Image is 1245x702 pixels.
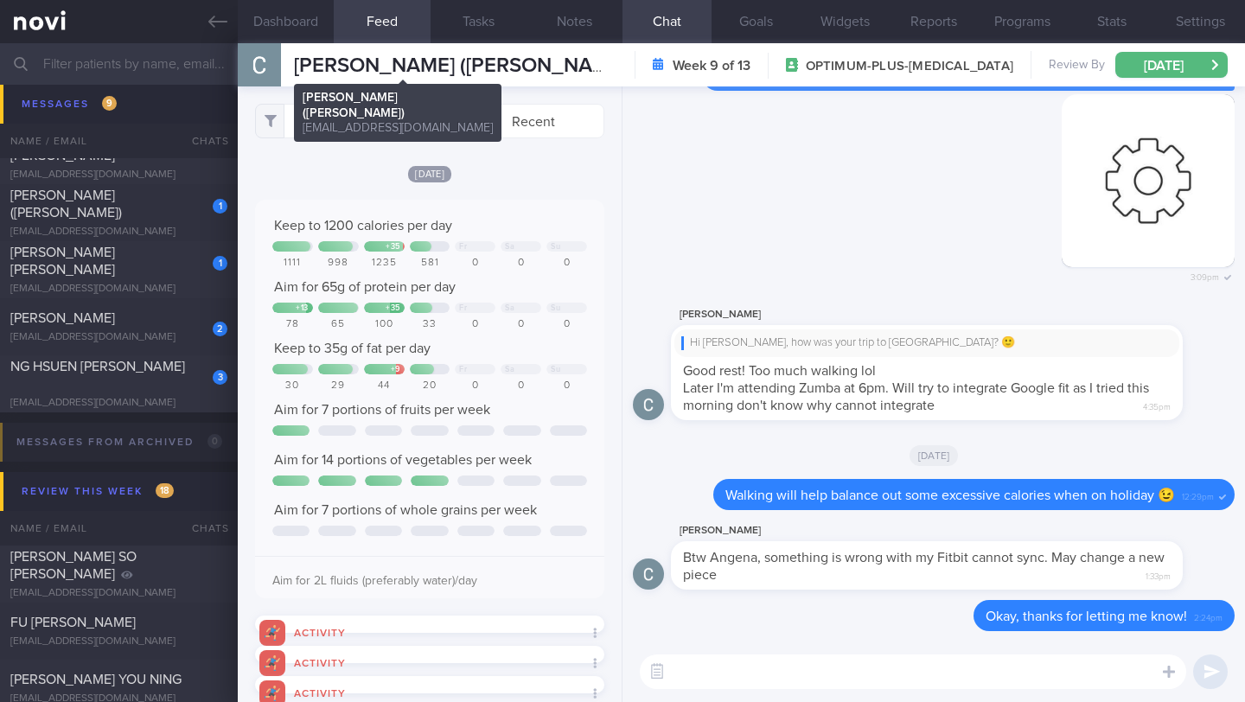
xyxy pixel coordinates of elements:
strong: Week 9 of 13 [673,57,750,74]
div: 0 [501,257,541,270]
span: [PERSON_NAME] ([PERSON_NAME]) [294,55,633,76]
div: 0 [501,318,541,331]
span: [PERSON_NAME] YOU NING [10,673,182,686]
span: Aim for 7 portions of fruits per week [274,403,490,417]
div: [PERSON_NAME] [671,520,1235,541]
div: [PERSON_NAME] [671,304,1235,325]
div: 78 [272,318,313,331]
div: [EMAIL_ADDRESS][DOMAIN_NAME] [10,331,227,344]
span: Later I'm attending Zumba at 6pm. Will try to integrate Google fit as I tried this morning don't ... [683,381,1149,412]
div: Review this week [17,480,178,503]
span: Walking will help balance out some excessive calories when on holiday 😉 [725,488,1175,502]
div: 1235 [364,257,405,270]
span: 2:24pm [1194,608,1223,624]
div: Sa [505,303,514,313]
span: Btw Angena, something is wrong with my Fitbit cannot sync. May change a new piece [683,551,1165,582]
span: OPTIMUM-PLUS-[MEDICAL_DATA] [806,58,1013,75]
div: 2 [213,322,227,336]
span: Good rest! Too much walking lol [683,364,876,378]
div: Chats [169,511,238,546]
div: 1 [213,199,227,214]
span: Aim for 7 portions of whole grains per week [274,503,537,517]
span: 4:35pm [1143,397,1171,413]
div: Activity [285,654,354,669]
div: 0 [546,318,587,331]
span: Aim for 14 portions of vegetables per week [274,453,532,467]
img: Photo by Angena [1062,94,1235,267]
div: [EMAIL_ADDRESS][DOMAIN_NAME] [10,169,227,182]
span: FU [PERSON_NAME] [10,616,136,629]
div: 0 [501,380,541,392]
div: 29 [318,380,359,392]
div: Su [551,303,560,313]
span: Okay, thanks for letting me know! [986,609,1187,623]
div: Sa [505,242,514,252]
div: 33 [410,318,450,331]
div: + 35 [386,303,400,313]
div: + 13 [296,303,309,313]
span: 18 [156,483,174,498]
div: 998 [318,257,359,270]
span: [PERSON_NAME] [PERSON_NAME] [10,131,115,163]
div: Su [551,365,560,374]
div: + 9 [391,365,400,374]
span: [PERSON_NAME] [PERSON_NAME] [10,246,115,277]
div: 2 [213,85,227,99]
span: Keep to 1200 calories per day [274,219,452,233]
span: 1:33pm [1146,566,1171,583]
span: [DATE] [910,445,959,466]
div: Messages from Archived [12,431,227,454]
div: 0 [546,380,587,392]
span: [DATE] [408,166,451,182]
div: 0 [455,318,495,331]
span: Aim for 65g of protein per day [274,280,456,294]
div: 3 [213,370,227,385]
div: [EMAIL_ADDRESS][DOMAIN_NAME] [10,226,227,239]
div: Hi [PERSON_NAME], how was your trip to [GEOGRAPHIC_DATA]? 🙂 [681,336,1172,350]
div: 1111 [272,257,313,270]
div: 65 [318,318,359,331]
div: Fr [459,303,467,313]
div: 44 [364,380,405,392]
span: NG HSUEN [PERSON_NAME] [10,360,185,373]
div: 1 [213,256,227,271]
div: [EMAIL_ADDRESS][DOMAIN_NAME] [10,112,227,124]
div: Activity [285,624,354,639]
div: 20 [410,380,450,392]
div: [EMAIL_ADDRESS][DOMAIN_NAME] [10,397,227,410]
div: [EMAIL_ADDRESS][DOMAIN_NAME] [10,283,227,296]
div: 30 [272,380,313,392]
div: Su [551,242,560,252]
span: Review By [1049,58,1105,73]
span: 3:09pm [1191,267,1219,284]
div: Fr [459,365,467,374]
div: 0 [455,257,495,270]
span: 12:29pm [1182,487,1214,503]
div: Activity [285,685,354,699]
span: Aim for 2L fluids (preferably water)/day [272,575,477,587]
div: 0 [546,257,587,270]
div: [EMAIL_ADDRESS][DOMAIN_NAME] [10,587,227,600]
button: All types [255,104,421,138]
div: Fr [459,242,467,252]
span: Keep to 35g of fat per day [274,341,431,355]
span: [PERSON_NAME] SO [PERSON_NAME] [10,550,137,581]
div: Sa [505,365,514,374]
div: 0 [455,380,495,392]
span: 0 [207,434,222,449]
div: 581 [410,257,450,270]
span: [PERSON_NAME] [10,311,115,325]
div: 2 [213,142,227,156]
button: [DATE] [1115,52,1228,78]
span: [PERSON_NAME] ([PERSON_NAME]) [10,188,122,220]
div: [EMAIL_ADDRESS][DOMAIN_NAME] [10,635,227,648]
div: 100 [364,318,405,331]
div: + 35 [386,242,400,252]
